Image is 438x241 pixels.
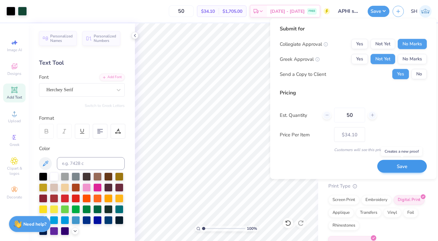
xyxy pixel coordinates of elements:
div: Rhinestones [328,221,359,230]
span: Upload [8,118,21,124]
span: Clipart & logos [3,166,26,176]
button: Not Yet [371,39,395,49]
div: Digital Print [394,195,425,205]
span: $34.10 [201,8,215,15]
span: Personalized Names [50,34,73,43]
div: Greek Approval [280,55,320,63]
input: e.g. 7428 c [57,157,125,170]
div: Transfers [356,208,381,218]
div: Print Type [328,182,425,190]
span: [DATE] - [DATE] [270,8,305,15]
button: Yes [392,69,409,79]
label: Price Per Item [280,131,329,138]
div: Text Tool [39,59,125,67]
span: SH [411,8,418,15]
span: FREE [309,9,315,13]
span: Decorate [7,195,22,200]
div: Customers will see this price on HQ. [280,147,427,153]
label: Font [39,74,49,81]
button: Switch to Greek Letters [85,103,125,108]
button: No Marks [398,54,427,64]
div: Creates a new proof [381,147,422,156]
span: $1,705.00 [223,8,242,15]
div: Vinyl [383,208,401,218]
div: Applique [328,208,354,218]
div: Submit for [280,25,427,33]
div: Embroidery [361,195,392,205]
label: Est. Quantity [280,111,318,119]
a: SH [411,5,432,18]
span: 100 % [247,226,257,231]
div: Screen Print [328,195,359,205]
span: Personalized Numbers [94,34,116,43]
input: – – [334,108,365,123]
span: Add Text [7,95,22,100]
span: Image AI [7,47,22,52]
div: Format [39,115,125,122]
button: Yes [351,54,368,64]
strong: Need help? [23,221,46,227]
button: Yes [351,39,368,49]
div: Collegiate Approval [280,40,328,48]
div: Send a Copy to Client [280,70,326,78]
input: Untitled Design [333,5,364,18]
input: – – [169,5,194,17]
button: Not Yet [371,54,395,64]
div: Add Font [99,74,125,81]
button: No [411,69,427,79]
span: Designs [7,71,21,76]
div: Color [39,145,125,152]
div: Foil [403,208,418,218]
button: No Marks [398,39,427,49]
span: Greek [10,142,20,147]
button: Save [377,160,427,173]
button: Save [368,6,389,17]
img: Sofia Hristidis [419,5,432,18]
div: Pricing [280,89,427,97]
